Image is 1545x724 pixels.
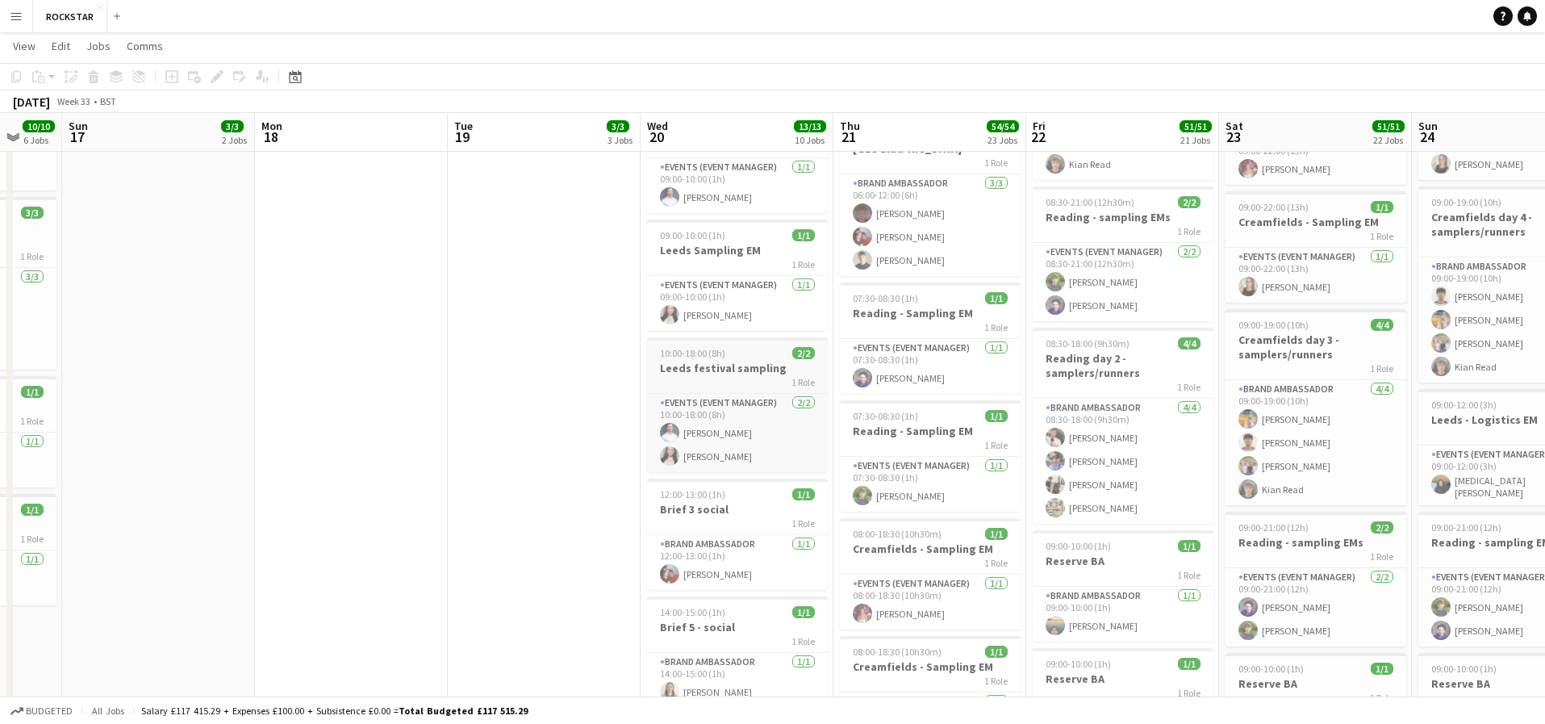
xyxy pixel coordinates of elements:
app-job-card: 09:00-21:00 (12h)2/2Reading - sampling EMs1 RoleEvents (Event Manager)2/209:00-21:00 (12h)[PERSON... [1226,512,1406,647]
span: 10/10 [23,120,55,132]
h3: Reserve BA [1226,676,1406,691]
app-job-card: 10:00-18:00 (8h)2/2Leeds festival sampling1 RoleEvents (Event Manager)2/210:00-18:00 (8h)[PERSON_... [647,337,828,472]
span: Week 33 [53,95,94,107]
span: 1 Role [984,157,1008,169]
span: 09:00-10:00 (1h) [1238,663,1304,675]
span: View [13,39,35,53]
app-job-card: 08:00-18:30 (10h30m)1/1Creamfields - Sampling EM1 RoleEvents (Event Manager)1/108:00-18:30 (10h30... [840,518,1021,630]
span: 1 Role [1370,230,1393,242]
span: Edit [52,39,70,53]
app-card-role: Brand Ambassador4/408:30-18:00 (9h30m)[PERSON_NAME][PERSON_NAME][PERSON_NAME][PERSON_NAME] [1033,399,1213,524]
app-card-role: Events (Event Manager)1/108:00-18:30 (10h30m)[PERSON_NAME] [840,575,1021,630]
app-job-card: 09:00-10:00 (1h)1/1Leeds Sampling EM1 RoleEvents (Event Manager)1/109:00-10:00 (1h)[PERSON_NAME] [647,220,828,331]
span: 09:00-22:00 (13h) [1238,201,1309,213]
span: 1 Role [791,517,815,529]
h3: Leeds Sampling EM [647,243,828,257]
span: Sun [1418,119,1438,133]
span: All jobs [89,705,127,717]
h3: Reading - Sampling EM [840,306,1021,320]
h3: Brief 5 - social [647,620,828,634]
span: 1 Role [1370,692,1393,704]
app-card-role: Brand Ambassador4/409:00-19:00 (10h)[PERSON_NAME][PERSON_NAME][PERSON_NAME]Kian Read [1226,380,1406,505]
app-card-role: Events (Event Manager)1/107:30-08:30 (1h)[PERSON_NAME] [840,457,1021,512]
app-job-card: 08:30-18:00 (9h30m)4/4Reading day 2 - samplers/runners1 RoleBrand Ambassador4/408:30-18:00 (9h30m... [1033,328,1213,524]
span: 2/2 [792,347,815,359]
span: 4/4 [1178,337,1201,349]
app-card-role: Events (Event Manager)2/210:00-18:00 (8h)[PERSON_NAME][PERSON_NAME] [647,394,828,472]
app-card-role: Brand Ambassador1/109:00-10:00 (1h)[PERSON_NAME] [1033,587,1213,642]
span: 17 [66,128,88,146]
span: 1/1 [1178,658,1201,670]
span: 1 Role [20,533,44,545]
span: 08:30-21:00 (12h30m) [1046,196,1134,208]
span: Sat [1226,119,1243,133]
app-job-card: 08:30-21:00 (12h30m)2/2Reading - sampling EMs1 RoleEvents (Event Manager)2/208:30-21:00 (12h30m)[... [1033,186,1213,321]
span: 1 Role [1177,569,1201,581]
span: 08:30-18:00 (9h30m) [1046,337,1130,349]
span: 51/51 [1372,120,1405,132]
h3: Creamfields day 3 - samplers/runners [1226,333,1406,362]
app-job-card: 09:00-10:00 (1h)1/1Leeds - Sampling EM1 RoleEvents (Event Manager)1/109:00-10:00 (1h)[PERSON_NAME] [647,102,828,213]
span: Sun [69,119,88,133]
div: 22 Jobs [1373,134,1404,146]
h3: Creamfields - Sampling EM [840,542,1021,556]
div: Salary £117 415.29 + Expenses £100.00 + Subsistence £0.00 = [141,705,528,717]
span: 09:00-19:00 (10h) [1238,319,1309,331]
span: 1 Role [984,321,1008,333]
span: 51/51 [1180,120,1212,132]
div: [DATE] [13,94,50,110]
span: 12:00-13:00 (1h) [660,488,725,500]
h3: Creamfields - Sampling EM [1226,215,1406,229]
span: 1 Role [20,250,44,262]
span: 1 Role [984,557,1008,569]
span: 1/1 [1371,663,1393,675]
app-job-card: 07:30-08:30 (1h)1/1Reading - Sampling EM1 RoleEvents (Event Manager)1/107:30-08:30 (1h)[PERSON_NAME] [840,400,1021,512]
span: 1/1 [792,488,815,500]
app-job-card: 14:00-15:00 (1h)1/1Brief 5 - social1 RoleBrand Ambassador1/114:00-15:00 (1h)[PERSON_NAME] [647,596,828,708]
h3: Reserve BA [1033,554,1213,568]
span: Jobs [86,39,111,53]
div: BST [100,95,116,107]
span: 10:00-18:00 (8h) [660,347,725,359]
span: 3/3 [221,120,244,132]
span: 4/4 [1371,319,1393,331]
a: Jobs [80,36,117,56]
a: View [6,36,42,56]
span: 54/54 [987,120,1019,132]
span: 09:00-10:00 (1h) [1046,540,1111,552]
span: 1/1 [21,504,44,516]
span: 08:00-18:30 (10h30m) [853,528,942,540]
span: 22 [1030,128,1046,146]
app-card-role: Brand Ambassador3/306:00-12:00 (6h)[PERSON_NAME][PERSON_NAME][PERSON_NAME] [840,174,1021,276]
span: Mon [261,119,282,133]
span: 18 [259,128,282,146]
span: 1 Role [20,415,44,427]
h3: Brief 3 social [647,502,828,517]
span: 1/1 [985,528,1008,540]
div: 09:00-10:00 (1h)1/1Reserve BA1 RoleBrand Ambassador1/109:00-10:00 (1h)[PERSON_NAME] [1033,530,1213,642]
h3: Reading - sampling EMs [1033,210,1213,224]
span: 08:00-18:30 (10h30m) [853,646,942,658]
app-job-card: 09:00-19:00 (10h)4/4Creamfields day 3 - samplers/runners1 RoleBrand Ambassador4/409:00-19:00 (10h... [1226,309,1406,505]
span: 1 Role [1177,381,1201,393]
button: Budgeted [8,702,75,720]
span: 09:00-21:00 (12h) [1238,521,1309,534]
span: 14:00-15:00 (1h) [660,606,725,618]
h3: Creamfields - Sampling EM [840,659,1021,674]
span: 1 Role [791,258,815,270]
h3: Reading day 2 - samplers/runners [1033,351,1213,380]
app-job-card: 12:00-13:00 (1h)1/1Brief 3 social1 RoleBrand Ambassador1/112:00-13:00 (1h)[PERSON_NAME] [647,479,828,590]
span: 1/1 [21,386,44,398]
h3: Reserve BA [1033,672,1213,686]
div: 21 Jobs [1180,134,1211,146]
span: 09:00-10:00 (1h) [1431,663,1497,675]
div: 6 Jobs [23,134,54,146]
span: 1/1 [1178,540,1201,552]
